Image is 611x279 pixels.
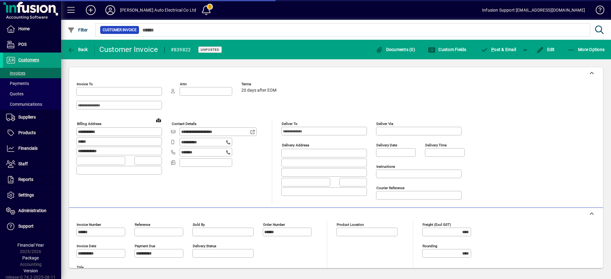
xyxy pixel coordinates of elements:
[3,78,61,89] a: Payments
[77,222,101,227] mat-label: Invoice number
[376,122,393,126] mat-label: Deliver via
[154,115,163,125] a: View on map
[535,44,556,55] button: Edit
[568,47,605,52] span: More Options
[103,27,137,33] span: Customer Invoice
[17,243,44,248] span: Financial Year
[3,219,61,234] a: Support
[3,141,61,156] a: Financials
[426,44,468,55] button: Custom Fields
[263,222,285,227] mat-label: Order number
[3,172,61,187] a: Reports
[566,44,606,55] button: More Options
[66,24,90,35] button: Filter
[374,44,417,55] button: Documents (0)
[376,186,404,190] mat-label: Courier Reference
[61,44,95,55] app-page-header-button: Back
[376,143,397,147] mat-label: Delivery date
[120,5,196,15] div: [PERSON_NAME] Auto Electrical Co Ltd
[18,130,36,135] span: Products
[375,47,415,52] span: Documents (0)
[77,82,93,86] mat-label: Invoice To
[481,47,516,52] span: ost & Email
[3,89,61,99] a: Quotes
[135,222,150,227] mat-label: Reference
[3,203,61,218] a: Administration
[77,265,84,270] mat-label: Title
[18,26,30,31] span: Home
[282,122,298,126] mat-label: Deliver To
[193,222,205,227] mat-label: Sold by
[3,188,61,203] a: Settings
[425,143,447,147] mat-label: Delivery time
[24,268,38,273] span: Version
[68,28,88,32] span: Filter
[18,161,28,166] span: Staff
[193,244,216,248] mat-label: Delivery status
[18,42,27,47] span: POS
[591,1,603,21] a: Knowledge Base
[3,37,61,52] a: POS
[171,45,191,55] div: #839822
[18,115,36,119] span: Suppliers
[18,177,33,182] span: Reports
[180,82,187,86] mat-label: Attn
[201,48,219,52] span: Unposted
[428,47,466,52] span: Custom Fields
[337,222,364,227] mat-label: Product location
[18,224,34,229] span: Support
[18,208,46,213] span: Administration
[135,244,155,248] mat-label: Payment due
[3,21,61,37] a: Home
[241,88,276,93] span: 20 days after EOM
[6,71,25,75] span: Invoices
[18,146,38,151] span: Financials
[99,45,158,54] div: Customer Invoice
[423,244,437,248] mat-label: Rounding
[66,44,90,55] button: Back
[77,244,96,248] mat-label: Invoice date
[376,164,395,169] mat-label: Instructions
[3,156,61,172] a: Staff
[68,47,88,52] span: Back
[423,222,451,227] mat-label: Freight (excl GST)
[6,91,24,96] span: Quotes
[6,81,29,86] span: Payments
[22,255,39,260] span: Package
[3,68,61,78] a: Invoices
[18,57,39,62] span: Customers
[3,99,61,109] a: Communications
[536,47,555,52] span: Edit
[6,102,42,107] span: Communications
[3,125,61,141] a: Products
[18,193,34,197] span: Settings
[478,44,519,55] button: Post & Email
[491,47,494,52] span: P
[101,5,120,16] button: Profile
[482,5,585,15] div: Infusion Support [EMAIL_ADDRESS][DOMAIN_NAME]
[3,110,61,125] a: Suppliers
[81,5,101,16] button: Add
[241,82,278,86] span: Terms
